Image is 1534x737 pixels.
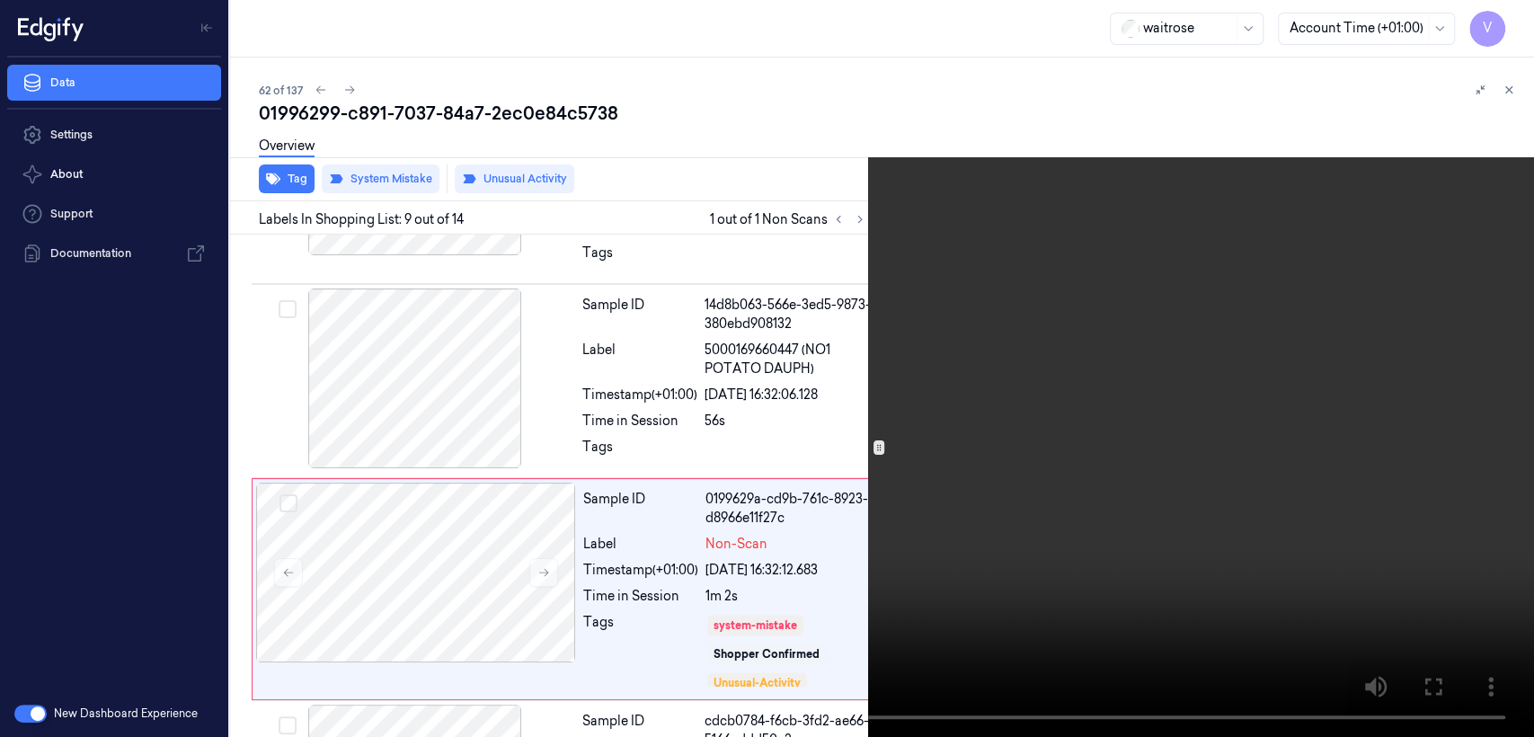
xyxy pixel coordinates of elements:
a: Settings [7,117,221,153]
div: Sample ID [582,296,697,333]
a: Data [7,65,221,101]
div: Tags [582,438,697,466]
span: Labels In Shopping List: 9 out of 14 [259,210,464,229]
div: [DATE] 16:32:06.128 [705,386,873,404]
div: Time in Session [583,587,698,606]
button: V [1469,11,1505,47]
div: Unusual-Activity [714,675,801,691]
a: Support [7,196,221,232]
div: Tags [582,244,697,272]
button: Select row [279,716,297,734]
div: [DATE] 16:32:12.683 [705,561,873,580]
div: Tags [583,613,698,688]
div: 0199629a-cd9b-761c-8923-d8966e11f27c [705,490,873,528]
span: 5000169660447 (NO1 POTATO DAUPH) [705,341,873,378]
span: 1 out of 1 Non Scans [710,209,871,230]
span: 62 of 137 [259,83,303,98]
button: Select row [279,300,297,318]
div: Time in Session [582,412,697,431]
div: Label [582,341,697,378]
button: Tag [259,164,315,193]
button: Toggle Navigation [192,13,221,42]
div: Timestamp (+01:00) [583,561,698,580]
button: System Mistake [322,164,439,193]
div: system-mistake [714,617,797,634]
div: Shopper Confirmed [714,646,820,662]
button: About [7,156,221,192]
a: Overview [259,137,315,157]
div: 01996299-c891-7037-84a7-2ec0e84c5738 [259,101,1520,126]
div: Label [583,535,698,554]
div: Timestamp (+01:00) [582,386,697,404]
div: 56s [705,412,873,431]
span: Non-Scan [705,535,767,554]
button: Select row [279,494,297,512]
div: Sample ID [583,490,698,528]
a: Documentation [7,235,221,271]
div: 14d8b063-566e-3ed5-9873-380ebd908132 [705,296,873,333]
button: Unusual Activity [455,164,574,193]
div: 1m 2s [705,587,873,606]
